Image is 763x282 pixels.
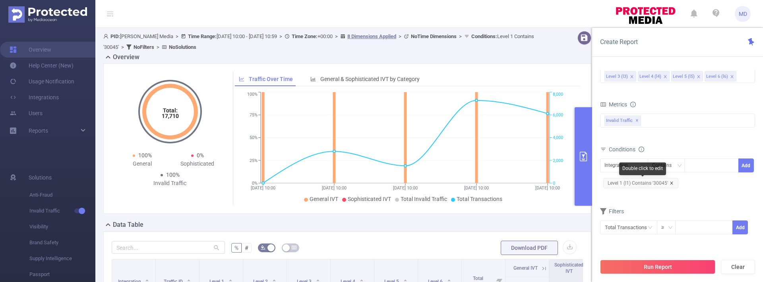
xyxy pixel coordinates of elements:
[604,116,641,126] span: Invalid Traffic
[705,71,736,81] li: Level 6 (l6)
[261,245,265,250] i: icon: bg-colors
[639,71,661,82] div: Level 4 (l4)
[673,71,695,82] div: Level 5 (l5)
[411,33,457,39] b: No Time Dimensions
[721,260,755,274] button: Clear
[197,152,204,158] span: 0%
[310,196,338,202] span: General IVT
[320,76,420,82] span: General & Sophisticated IVT by Category
[661,221,670,234] div: ≥
[457,196,502,202] span: Total Transactions
[154,44,162,50] span: >
[173,33,181,39] span: >
[10,42,51,58] a: Overview
[272,278,276,280] i: icon: caret-up
[393,185,418,191] tspan: [DATE] 10:00
[347,33,396,39] u: 8 Dimensions Applied
[635,116,639,126] span: ✕
[163,107,177,114] tspan: Total:
[188,33,217,39] b: Time Range:
[166,172,180,178] span: 100%
[119,44,126,50] span: >
[138,152,152,158] span: 100%
[29,187,95,203] span: Anti-Fraud
[732,220,748,234] button: Add
[609,146,644,153] span: Conditions
[134,44,154,50] b: No Filters
[553,92,563,97] tspan: 8,000
[639,147,644,152] i: icon: info-circle
[553,158,563,163] tspan: 2,000
[471,33,497,39] b: Conditions :
[187,278,191,280] i: icon: caret-up
[513,265,538,271] span: General IVT
[668,225,673,231] i: icon: down
[234,245,238,251] span: %
[29,219,95,235] span: Visibility
[10,105,43,121] a: Users
[292,33,318,39] b: Time Zone:
[29,127,48,134] span: Reports
[697,75,701,79] i: icon: close
[638,71,670,81] li: Level 4 (l4)
[29,123,48,139] a: Reports
[250,135,258,141] tspan: 50%
[630,75,634,79] i: icon: close
[239,76,244,82] i: icon: line-chart
[10,58,74,73] a: Help Center (New)
[604,71,636,81] li: Level 3 (l3)
[652,159,677,172] div: Contains
[333,33,340,39] span: >
[600,208,624,214] span: Filters
[316,278,320,280] i: icon: caret-up
[228,278,232,280] i: icon: caret-up
[730,75,734,79] i: icon: close
[245,245,248,251] span: #
[604,159,633,172] div: Integration
[29,170,52,185] span: Solutions
[739,6,747,22] span: MD
[103,34,110,39] i: icon: user
[706,71,728,82] div: Level 6 (l6)
[619,162,666,175] div: Double click to edit
[600,38,638,46] span: Create Report
[670,181,674,185] i: icon: close
[553,112,563,118] tspan: 6,000
[115,160,170,168] div: General
[738,158,754,172] button: Add
[8,6,87,23] img: Protected Media
[603,178,678,188] span: Level 1 (l1) Contains '30045'
[29,251,95,267] span: Supply Intelligence
[170,160,225,168] div: Sophisticated
[554,262,583,274] span: Sophisticated IVT
[249,76,293,82] span: Traffic Over Time
[292,245,296,250] i: icon: table
[252,181,258,186] tspan: 0%
[322,185,347,191] tspan: [DATE] 10:00
[113,52,139,62] h2: Overview
[359,278,364,280] i: icon: caret-up
[630,102,636,107] i: icon: info-circle
[113,220,143,230] h2: Data Table
[663,75,667,79] i: icon: close
[677,163,682,169] i: icon: down
[447,278,451,280] i: icon: caret-up
[145,278,149,280] i: icon: caret-up
[464,185,489,191] tspan: [DATE] 10:00
[112,241,225,254] input: Search...
[310,76,316,82] i: icon: bar-chart
[29,203,95,219] span: Invalid Traffic
[396,33,404,39] span: >
[457,33,464,39] span: >
[553,181,555,186] tspan: 0
[348,196,391,202] span: Sophisticated IVT
[501,241,558,255] button: Download PDF
[250,112,258,118] tspan: 75%
[535,185,560,191] tspan: [DATE] 10:00
[606,71,628,82] div: Level 3 (l3)
[553,135,563,141] tspan: 4,000
[10,73,74,89] a: Usage Notification
[103,33,534,50] span: [PERSON_NAME] Media [DATE] 10:00 - [DATE] 10:59 +00:00
[600,260,715,274] button: Run Report
[161,113,178,119] tspan: 17,710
